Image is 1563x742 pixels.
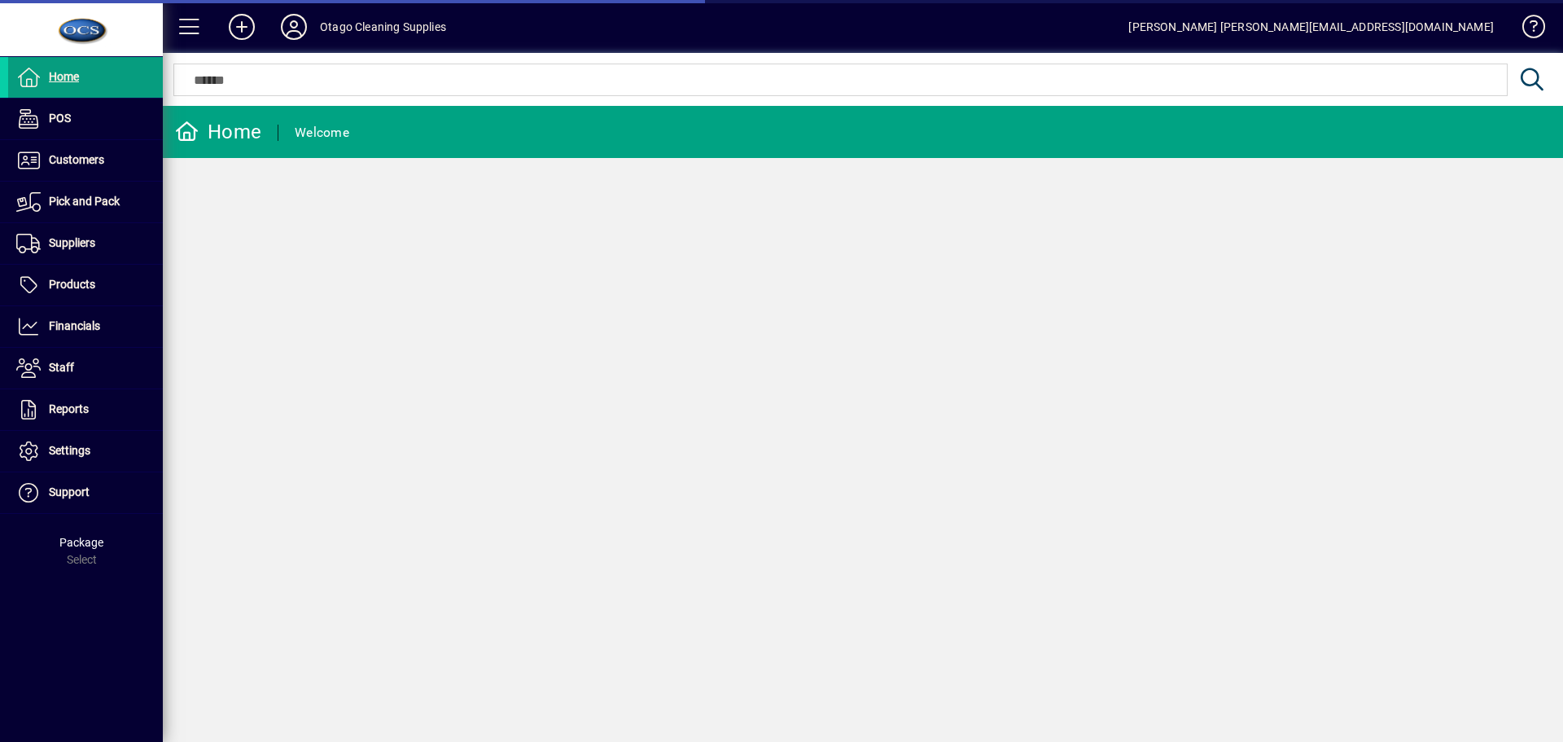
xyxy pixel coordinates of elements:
[295,120,349,146] div: Welcome
[49,278,95,291] span: Products
[8,265,163,305] a: Products
[8,389,163,430] a: Reports
[49,402,89,415] span: Reports
[49,70,79,83] span: Home
[49,153,104,166] span: Customers
[8,182,163,222] a: Pick and Pack
[49,319,100,332] span: Financials
[49,485,90,498] span: Support
[8,140,163,181] a: Customers
[49,444,90,457] span: Settings
[59,536,103,549] span: Package
[8,306,163,347] a: Financials
[8,348,163,389] a: Staff
[175,119,261,145] div: Home
[216,12,268,42] button: Add
[8,431,163,472] a: Settings
[49,236,95,249] span: Suppliers
[268,12,320,42] button: Profile
[320,14,446,40] div: Otago Cleaning Supplies
[8,99,163,139] a: POS
[49,195,120,208] span: Pick and Pack
[8,223,163,264] a: Suppliers
[49,361,74,374] span: Staff
[1128,14,1494,40] div: [PERSON_NAME] [PERSON_NAME][EMAIL_ADDRESS][DOMAIN_NAME]
[1510,3,1543,56] a: Knowledge Base
[8,472,163,513] a: Support
[49,112,71,125] span: POS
